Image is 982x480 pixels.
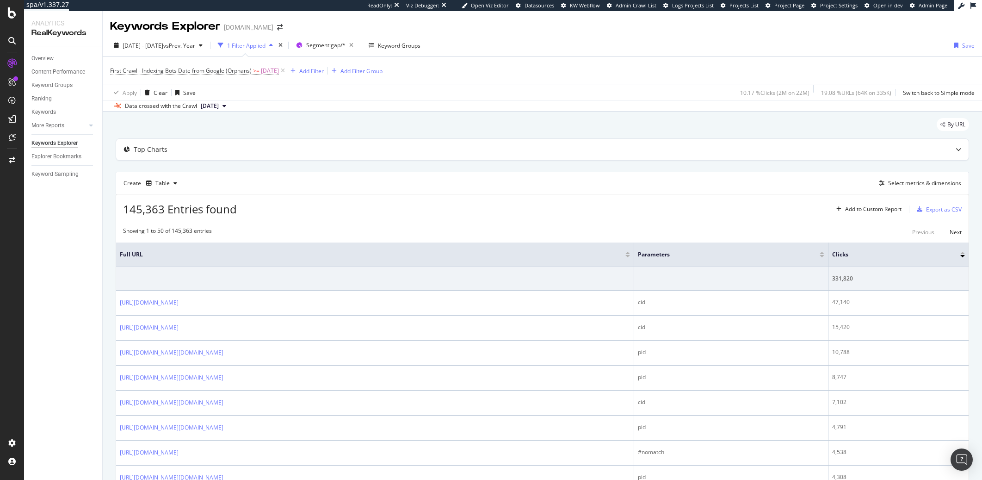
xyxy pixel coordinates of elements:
[31,81,96,90] a: Keyword Groups
[31,121,64,131] div: More Reports
[832,348,965,356] div: 10,788
[253,67,259,75] span: >=
[31,152,96,162] a: Explorer Bookmarks
[287,65,324,76] button: Add Filter
[154,89,167,97] div: Clear
[729,2,759,9] span: Projects List
[120,250,611,259] span: Full URL
[832,398,965,406] div: 7,102
[570,2,600,9] span: KW Webflow
[832,448,965,456] div: 4,538
[277,24,283,31] div: arrow-right-arrow-left
[811,2,858,9] a: Project Settings
[31,54,54,63] div: Overview
[903,89,975,97] div: Switch back to Simple mode
[31,169,79,179] div: Keyword Sampling
[120,298,179,307] a: [URL][DOMAIN_NAME]
[123,201,237,217] span: 145,363 Entries found
[951,449,973,471] div: Open Intercom Messenger
[110,67,252,75] span: First Crawl - Indexing Bots Date from Google (Orphans)
[820,2,858,9] span: Project Settings
[821,89,891,97] div: 19.08 % URLs ( 64K on 335K )
[31,94,52,104] div: Ranking
[406,2,439,9] div: Viz Debugger:
[163,42,195,50] span: vs Prev. Year
[31,19,95,28] div: Analytics
[865,2,903,9] a: Open in dev
[832,298,965,306] div: 47,140
[201,102,219,110] span: 2025 Aug. 20th
[663,2,714,9] a: Logs Projects List
[31,138,78,148] div: Keywords Explorer
[120,448,179,457] a: [URL][DOMAIN_NAME]
[832,274,965,283] div: 331,820
[31,67,85,77] div: Content Performance
[31,81,73,90] div: Keyword Groups
[31,107,96,117] a: Keywords
[31,94,96,104] a: Ranking
[638,298,824,306] div: cid
[124,176,181,191] div: Create
[561,2,600,9] a: KW Webflow
[142,176,181,191] button: Table
[607,2,656,9] a: Admin Crawl List
[120,398,223,407] a: [URL][DOMAIN_NAME][DOMAIN_NAME]
[110,19,220,34] div: Keywords Explorer
[299,67,324,75] div: Add Filter
[672,2,714,9] span: Logs Projects List
[378,42,420,50] div: Keyword Groups
[110,85,137,100] button: Apply
[306,41,346,49] span: Segment: gap/*
[888,179,961,187] div: Select metrics & dimensions
[899,85,975,100] button: Switch back to Simple mode
[31,121,86,131] a: More Reports
[910,2,947,9] a: Admin Page
[919,2,947,9] span: Admin Page
[462,2,509,9] a: Open Viz Editor
[638,348,824,356] div: pid
[875,178,961,189] button: Select metrics & dimensions
[912,228,934,236] div: Previous
[261,64,279,77] span: [DATE]
[937,118,969,131] div: legacy label
[951,38,975,53] button: Save
[471,2,509,9] span: Open Viz Editor
[31,54,96,63] a: Overview
[638,448,824,456] div: #nomatch
[340,67,383,75] div: Add Filter Group
[833,202,902,217] button: Add to Custom Report
[172,85,196,100] button: Save
[638,373,824,381] div: pid
[832,323,965,331] div: 15,420
[224,23,273,32] div: [DOMAIN_NAME]
[832,250,946,259] span: Clicks
[197,100,230,112] button: [DATE]
[31,169,96,179] a: Keyword Sampling
[873,2,903,9] span: Open in dev
[214,38,277,53] button: 1 Filter Applied
[292,38,357,53] button: Segment:gap/*
[155,181,170,186] div: Table
[123,42,163,50] span: [DATE] - [DATE]
[328,65,383,76] button: Add Filter Group
[123,89,137,97] div: Apply
[123,227,212,238] div: Showing 1 to 50 of 145,363 entries
[947,122,965,127] span: By URL
[110,38,206,53] button: [DATE] - [DATE]vsPrev. Year
[120,373,223,382] a: [URL][DOMAIN_NAME][DOMAIN_NAME]
[950,227,962,238] button: Next
[367,2,392,9] div: ReadOnly:
[125,102,197,110] div: Data crossed with the Crawl
[638,250,806,259] span: parameters
[721,2,759,9] a: Projects List
[845,206,902,212] div: Add to Custom Report
[616,2,656,9] span: Admin Crawl List
[120,323,179,332] a: [URL][DOMAIN_NAME]
[227,42,266,50] div: 1 Filter Applied
[638,323,824,331] div: cid
[120,348,223,357] a: [URL][DOMAIN_NAME][DOMAIN_NAME]
[774,2,804,9] span: Project Page
[120,423,223,432] a: [URL][DOMAIN_NAME][DOMAIN_NAME]
[766,2,804,9] a: Project Page
[962,42,975,50] div: Save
